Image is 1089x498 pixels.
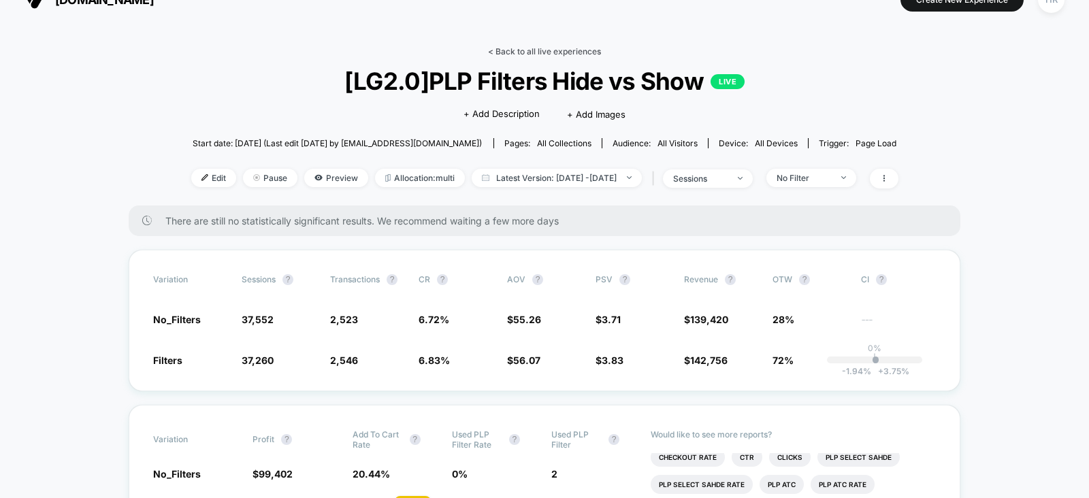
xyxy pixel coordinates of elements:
[253,174,260,181] img: end
[281,434,292,445] button: ?
[596,274,613,284] span: PSV
[649,169,663,188] span: |
[513,354,540,366] span: 56.07
[684,274,718,284] span: Revenue
[353,429,403,450] span: Add To Cart Rate
[773,354,794,366] span: 72%
[811,475,875,494] li: Plp Atc Rate
[551,468,557,480] span: 2
[868,343,881,353] p: 0%
[464,107,540,121] span: + Add Description
[760,475,804,494] li: Plp Atc
[419,354,450,366] span: 6.83 %
[773,314,794,325] span: 28%
[282,274,293,285] button: ?
[873,353,876,363] p: |
[532,274,543,285] button: ?
[253,434,274,444] span: Profit
[419,314,449,325] span: 6.72 %
[153,314,201,325] span: No_Filters
[243,169,297,187] span: Pause
[153,274,228,285] span: Variation
[353,468,390,480] span: 20.44 %
[330,354,358,366] span: 2,546
[385,174,391,182] img: rebalance
[819,138,896,148] div: Trigger:
[619,274,630,285] button: ?
[725,274,736,285] button: ?
[387,274,397,285] button: ?
[861,316,936,326] span: ---
[602,354,623,366] span: 3.83
[567,109,625,120] span: + Add Images
[504,138,591,148] div: Pages:
[673,173,728,184] div: sessions
[253,468,293,480] span: $
[452,468,468,480] span: 0 %
[842,366,871,376] span: -1.94 %
[817,448,900,467] li: Plp Select Sahde
[193,138,482,148] span: Start date: [DATE] (Last edit [DATE] by [EMAIL_ADDRESS][DOMAIN_NAME])
[841,176,846,179] img: end
[488,46,601,56] a: < Back to all live experiences
[878,366,883,376] span: +
[304,169,368,187] span: Preview
[507,274,525,284] span: AOV
[242,354,274,366] span: 37,260
[375,169,465,187] span: Allocation: multi
[201,174,208,181] img: edit
[684,314,728,325] span: $
[876,274,887,285] button: ?
[513,314,541,325] span: 55.26
[602,314,621,325] span: 3.71
[799,274,810,285] button: ?
[777,173,831,183] div: No Filter
[651,429,936,439] p: Would like to see more reports?
[651,475,753,494] li: Plp Select Sahde Rate
[773,274,847,285] span: OTW
[596,354,623,366] span: $
[452,429,502,450] span: Used PLP Filter rate
[738,177,743,180] img: end
[259,468,293,480] span: 99,402
[596,314,621,325] span: $
[871,366,909,376] span: 3.75 %
[690,354,728,366] span: 142,756
[482,174,489,181] img: calendar
[651,448,725,467] li: Checkout Rate
[165,215,933,227] span: There are still no statistically significant results. We recommend waiting a few more days
[153,468,201,480] span: No_Filters
[226,67,862,95] span: [LG2.0]PLP Filters Hide vs Show
[551,429,602,450] span: Used PLP Filter
[191,169,236,187] span: Edit
[690,314,728,325] span: 139,420
[330,314,358,325] span: 2,523
[507,354,540,366] span: $
[861,274,936,285] span: CI
[437,274,448,285] button: ?
[419,274,430,284] span: CR
[472,169,642,187] span: Latest Version: [DATE] - [DATE]
[153,354,182,366] span: Filters
[537,138,591,148] span: all collections
[330,274,380,284] span: Transactions
[755,138,798,148] span: all devices
[242,274,276,284] span: Sessions
[608,434,619,445] button: ?
[242,314,274,325] span: 37,552
[856,138,896,148] span: Page Load
[509,434,520,445] button: ?
[507,314,541,325] span: $
[708,138,808,148] span: Device:
[410,434,421,445] button: ?
[613,138,698,148] div: Audience:
[627,176,632,179] img: end
[684,354,728,366] span: $
[657,138,698,148] span: All Visitors
[769,448,811,467] li: Clicks
[153,429,228,450] span: Variation
[732,448,762,467] li: Ctr
[711,74,745,89] p: LIVE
